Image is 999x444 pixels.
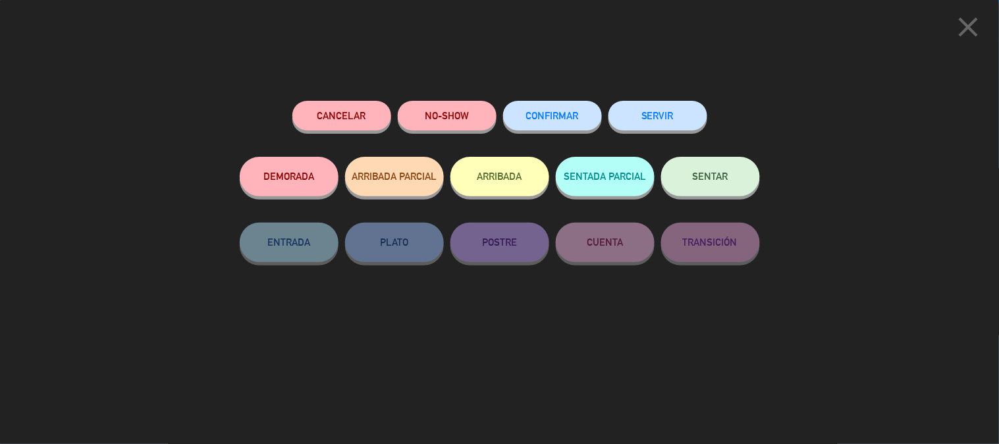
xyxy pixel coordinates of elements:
button: SERVIR [608,101,707,130]
i: close [952,11,985,43]
button: TRANSICIÓN [661,223,760,262]
span: ARRIBADA PARCIAL [352,171,437,182]
button: PLATO [345,223,444,262]
span: CONFIRMAR [526,110,579,121]
button: SENTADA PARCIAL [556,157,655,196]
button: ENTRADA [240,223,338,262]
button: ARRIBADA [450,157,549,196]
button: CUENTA [556,223,655,262]
button: NO-SHOW [398,101,497,130]
button: Cancelar [292,101,391,130]
button: DEMORADA [240,157,338,196]
button: POSTRE [450,223,549,262]
span: SENTAR [693,171,728,182]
